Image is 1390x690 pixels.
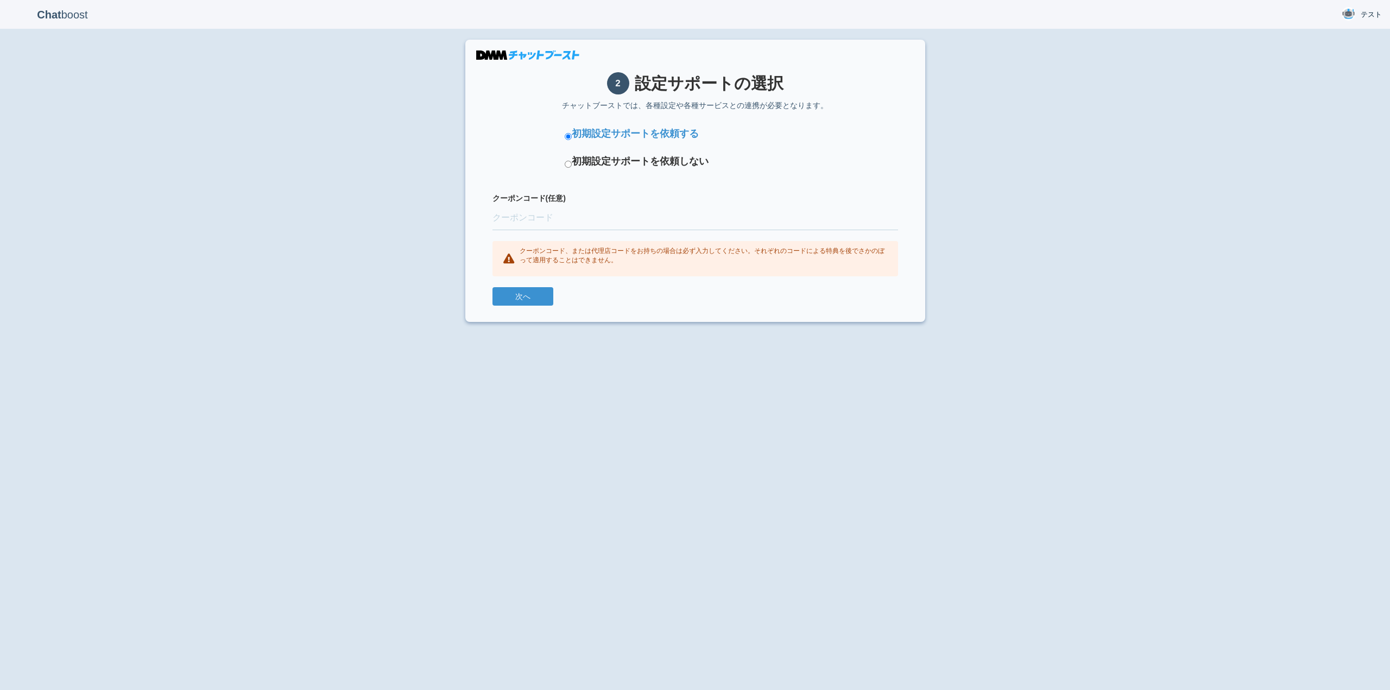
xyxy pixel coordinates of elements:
p: boost [8,1,117,28]
h1: 設定サポートの選択 [492,72,898,94]
p: チャットブーストでは、各種設定や各種サービスとの連携が必要となります。 [492,100,898,111]
p: クーポンコード、または代理店コードをお持ちの場合は必ず入力してください。それぞれのコードによる特典を後でさかのぼって適用することはできません。 [520,246,887,265]
span: テスト [1361,9,1382,20]
b: Chat [37,9,61,21]
img: User Image [1342,7,1355,21]
button: 次へ [492,287,553,306]
input: クーポンコード [492,206,898,230]
span: 2 [607,72,629,94]
label: 初期設定サポートを依頼しない [572,155,709,169]
label: 初期設定サポートを依頼する [572,127,699,141]
img: DMMチャットブースト [476,50,579,60]
label: クーポンコード(任意) [492,193,898,204]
